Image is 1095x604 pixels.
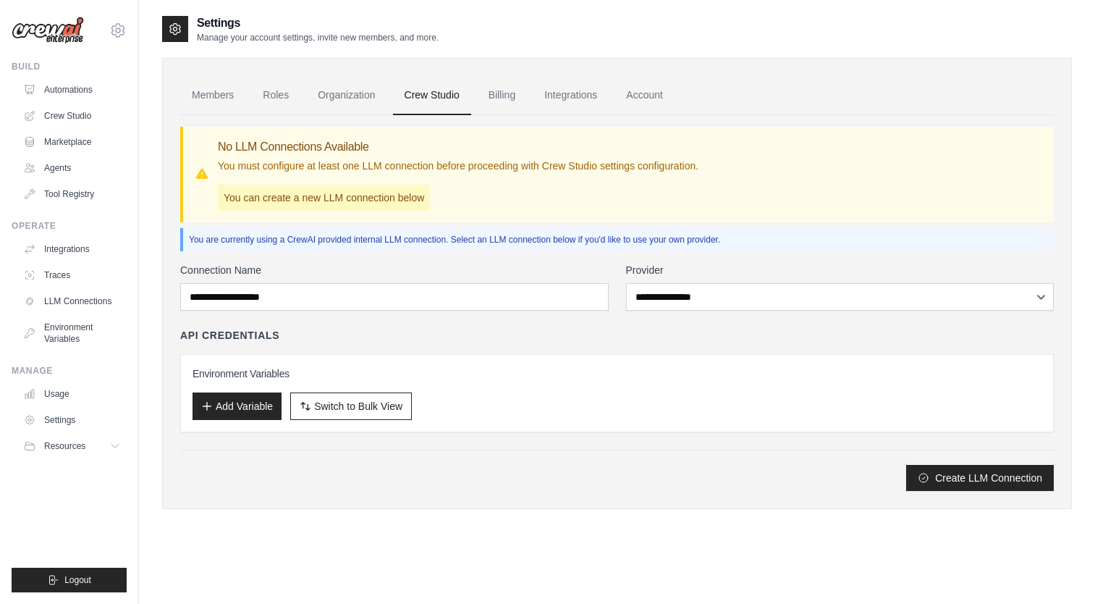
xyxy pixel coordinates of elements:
[17,264,127,287] a: Traces
[17,78,127,101] a: Automations
[17,156,127,180] a: Agents
[12,365,127,377] div: Manage
[17,238,127,261] a: Integrations
[314,399,402,414] span: Switch to Bulk View
[306,76,386,115] a: Organization
[218,159,698,173] p: You must configure at least one LLM connection before proceeding with Crew Studio settings config...
[17,130,127,154] a: Marketplace
[906,465,1054,491] button: Create LLM Connection
[180,76,245,115] a: Members
[17,408,127,432] a: Settings
[533,76,609,115] a: Integrations
[12,220,127,232] div: Operate
[12,17,84,44] img: Logo
[197,32,439,43] p: Manage your account settings, invite new members, and more.
[12,61,127,72] div: Build
[17,435,127,458] button: Resources
[17,316,127,351] a: Environment Variables
[44,440,85,452] span: Resources
[17,183,127,206] a: Tool Registry
[626,263,1054,277] label: Provider
[189,234,1048,246] p: You are currently using a CrewAI provided internal LLM connection. Select an LLM connection below...
[251,76,300,115] a: Roles
[17,104,127,127] a: Crew Studio
[17,382,127,406] a: Usage
[180,328,279,343] h4: API Credentials
[218,138,698,156] h3: No LLM Connections Available
[614,76,675,115] a: Account
[64,574,91,586] span: Logout
[477,76,527,115] a: Billing
[180,263,609,277] label: Connection Name
[17,290,127,313] a: LLM Connections
[218,185,430,211] p: You can create a new LLM connection below
[193,393,282,420] button: Add Variable
[393,76,471,115] a: Crew Studio
[197,14,439,32] h2: Settings
[12,568,127,592] button: Logout
[290,393,412,420] button: Switch to Bulk View
[193,366,1041,381] h3: Environment Variables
